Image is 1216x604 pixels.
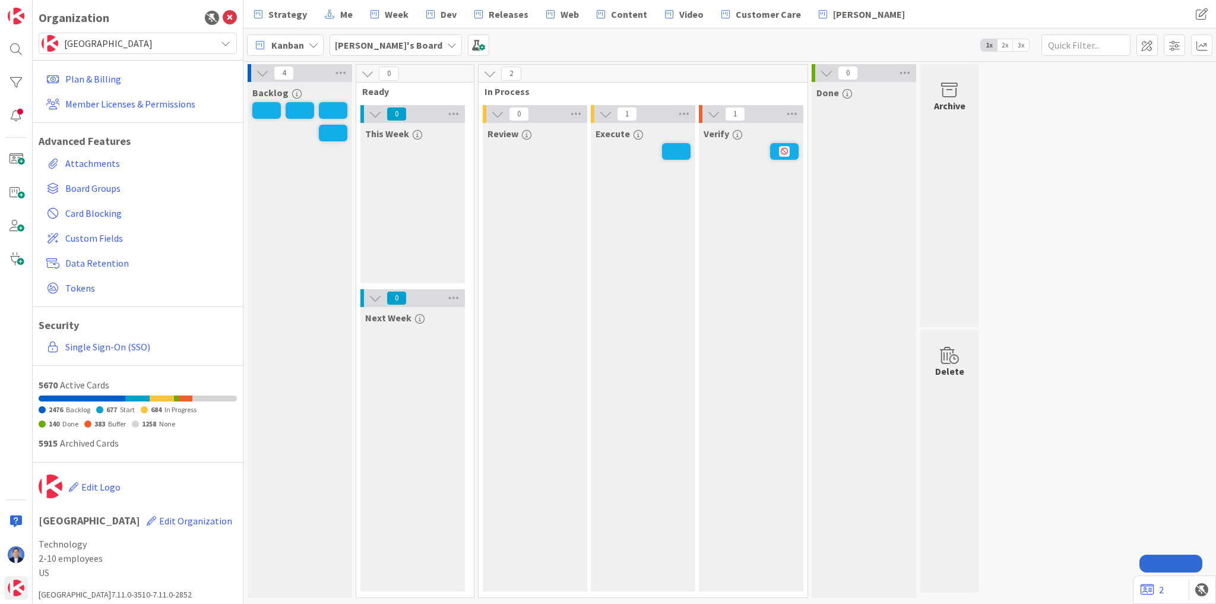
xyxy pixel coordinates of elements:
[8,8,24,24] img: Visit kanbanzone.com
[725,107,745,121] span: 1
[39,589,237,601] div: [GEOGRAPHIC_DATA] 7.11.0-3510-7.11.0-2852
[714,4,808,25] a: Customer Care
[590,4,654,25] a: Content
[164,405,197,414] span: In Progress
[379,67,399,81] span: 0
[365,312,411,324] span: Next Week
[64,35,210,52] span: [GEOGRAPHIC_DATA]
[838,66,858,80] span: 0
[8,546,24,563] img: DP
[62,419,78,428] span: Done
[68,475,121,499] button: Edit Logo
[704,128,729,140] span: Verify
[42,68,237,90] a: Plan & Billing
[1013,39,1029,51] span: 3x
[81,481,121,493] span: Edit Logo
[159,419,175,428] span: None
[65,231,232,245] span: Custom Fields
[42,153,237,174] a: Attachments
[159,515,232,527] span: Edit Organization
[42,252,237,274] a: Data Retention
[42,336,237,358] a: Single Sign-On (SSO)
[484,86,793,97] span: In Process
[935,364,964,378] div: Delete
[934,99,965,113] div: Archive
[146,508,233,533] button: Edit Organization
[42,203,237,224] a: Card Blocking
[489,7,528,21] span: Releases
[106,405,117,414] span: 677
[39,437,58,449] span: 5915
[487,128,518,140] span: Review
[8,580,24,596] img: avatar
[736,7,801,21] span: Customer Care
[363,4,416,25] a: Week
[1041,34,1130,56] input: Quick Filter...
[39,9,109,27] div: Organization
[39,379,58,391] span: 5670
[65,256,232,270] span: Data Retention
[387,107,407,121] span: 0
[252,87,289,99] span: Backlog
[501,67,521,81] span: 2
[268,7,307,21] span: Strategy
[142,419,156,428] span: 1258
[816,87,839,99] span: Done
[66,405,90,414] span: Backlog
[151,405,161,414] span: 684
[65,181,232,195] span: Board Groups
[271,38,304,52] span: Kanban
[318,4,360,25] a: Me
[42,227,237,249] a: Custom Fields
[274,66,294,80] span: 4
[42,178,237,199] a: Board Groups
[65,281,232,295] span: Tokens
[539,4,586,25] a: Web
[611,7,647,21] span: Content
[419,4,464,25] a: Dev
[467,4,536,25] a: Releases
[340,7,353,21] span: Me
[42,93,237,115] a: Member Licenses & Permissions
[39,475,62,498] img: avatar
[39,436,237,450] div: Archived Cards
[120,405,135,414] span: Start
[94,419,105,428] span: 383
[49,405,63,414] span: 2476
[335,39,442,51] b: [PERSON_NAME]'s Board
[596,128,630,140] span: Execute
[1141,583,1164,597] a: 2
[39,565,237,580] span: US
[812,4,912,25] a: [PERSON_NAME]
[981,39,997,51] span: 1x
[385,7,408,21] span: Week
[39,551,237,565] span: 2-10 employees
[365,128,409,140] span: This Week
[42,277,237,299] a: Tokens
[441,7,457,21] span: Dev
[362,86,459,97] span: Ready
[39,508,237,533] h1: [GEOGRAPHIC_DATA]
[617,107,637,121] span: 1
[42,35,58,52] img: avatar
[39,319,237,332] h1: Security
[997,39,1013,51] span: 2x
[833,7,905,21] span: [PERSON_NAME]
[509,107,529,121] span: 0
[39,537,237,551] span: Technology
[560,7,579,21] span: Web
[39,378,237,392] div: Active Cards
[108,419,126,428] span: Buffer
[65,206,232,220] span: Card Blocking
[247,4,314,25] a: Strategy
[39,135,237,148] h1: Advanced Features
[658,4,711,25] a: Video
[387,291,407,305] span: 0
[679,7,704,21] span: Video
[49,419,59,428] span: 140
